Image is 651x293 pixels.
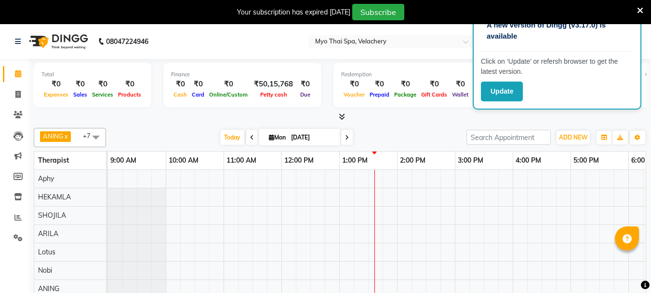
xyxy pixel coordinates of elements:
div: ₹0 [189,79,207,90]
p: A new version of Dingg (v3.17.0) is available [487,20,627,42]
a: x [64,132,68,140]
a: 11:00 AM [224,153,259,167]
a: 1:00 PM [340,153,370,167]
a: 4:00 PM [513,153,544,167]
div: Redemption [341,70,471,79]
span: Nobi [38,266,52,275]
span: Today [220,130,244,145]
span: Products [116,91,144,98]
span: Services [90,91,116,98]
span: +7 [83,132,98,140]
a: 2:00 PM [398,153,428,167]
div: ₹0 [341,79,367,90]
div: ₹0 [171,79,189,90]
button: ADD NEW [557,131,590,144]
div: ₹0 [367,79,392,90]
span: ANING [43,132,64,140]
div: ₹50,15,768 [250,79,297,90]
div: ₹0 [392,79,419,90]
div: ₹0 [116,79,144,90]
span: Petty cash [258,91,290,98]
a: 12:00 PM [282,153,316,167]
span: ADD NEW [559,134,587,141]
div: Total [41,70,144,79]
div: Your subscription has expired [DATE] [237,7,350,17]
span: Wallet [450,91,471,98]
a: 10:00 AM [166,153,201,167]
span: Gift Cards [419,91,450,98]
span: ANING [38,284,59,293]
span: ARILA [38,229,58,238]
span: Package [392,91,419,98]
span: Prepaid [367,91,392,98]
div: ₹0 [207,79,250,90]
div: ₹0 [71,79,90,90]
span: HEKAMLA [38,193,71,201]
iframe: chat widget [611,254,641,283]
img: logo [25,28,91,55]
input: Search Appointment [466,130,551,145]
span: Sales [71,91,90,98]
span: Online/Custom [207,91,250,98]
b: 08047224946 [106,28,148,55]
input: 2025-09-01 [288,130,336,145]
span: Therapist [38,156,69,165]
p: Click on ‘Update’ or refersh browser to get the latest version. [481,56,633,77]
button: Update [481,82,523,101]
div: ₹0 [297,79,314,90]
a: 3:00 PM [455,153,486,167]
span: Lotus [38,248,55,256]
span: Aphy [38,174,54,183]
span: Card [189,91,207,98]
div: ₹0 [450,79,471,90]
span: Expenses [41,91,71,98]
span: Due [298,91,313,98]
div: Finance [171,70,314,79]
span: Voucher [341,91,367,98]
span: Cash [171,91,189,98]
div: ₹0 [90,79,116,90]
span: Mon [266,134,288,141]
button: Subscribe [352,4,404,20]
div: ₹0 [419,79,450,90]
span: SHOJILA [38,211,66,220]
a: 9:00 AM [108,153,139,167]
a: 5:00 PM [571,153,601,167]
div: ₹0 [41,79,71,90]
